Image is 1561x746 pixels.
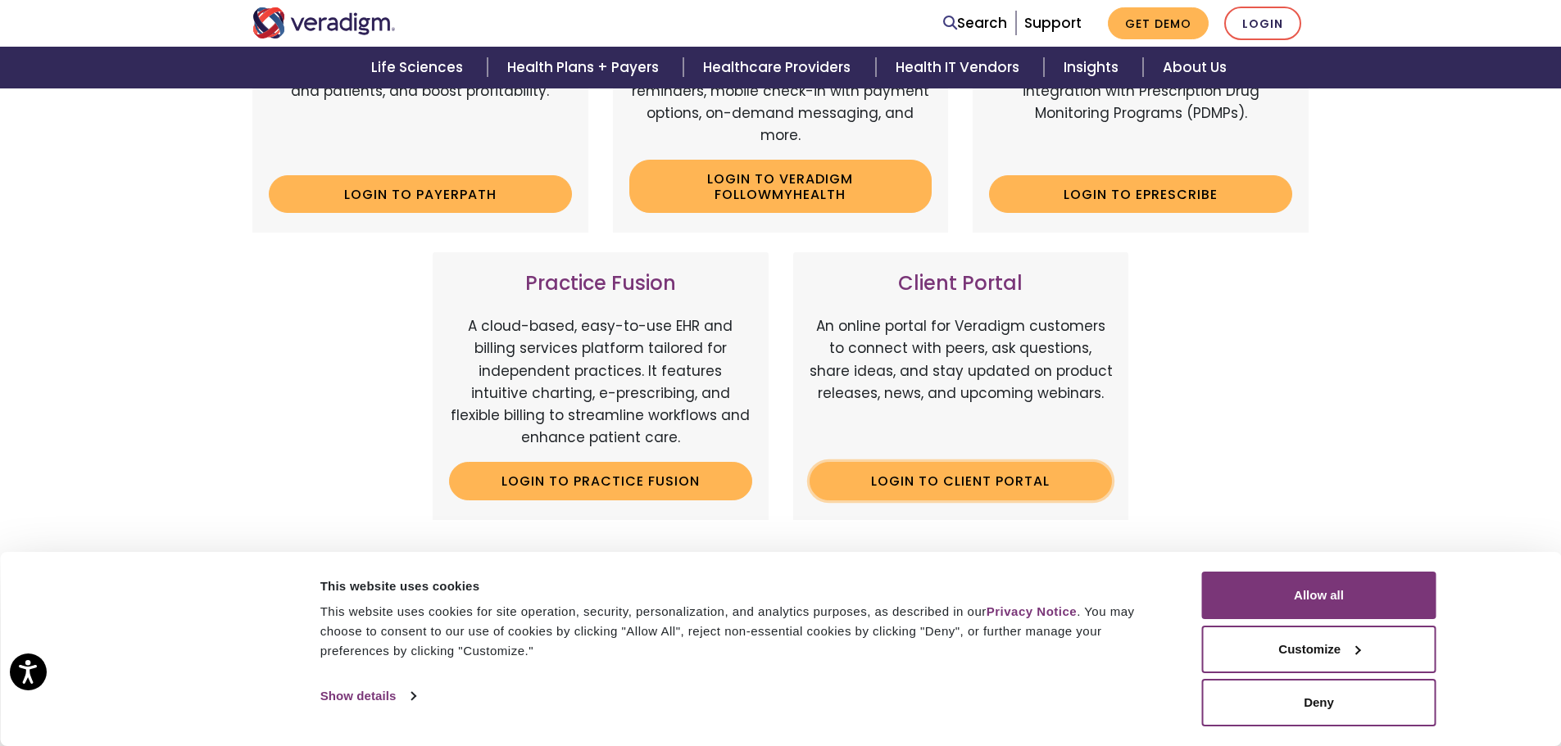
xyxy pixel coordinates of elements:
button: Customize [1202,626,1436,673]
a: About Us [1143,47,1246,88]
a: Search [943,12,1007,34]
a: Get Demo [1108,7,1209,39]
a: Healthcare Providers [683,47,875,88]
a: Health Plans + Payers [488,47,683,88]
div: This website uses cookies for site operation, security, personalization, and analytics purposes, ... [320,602,1165,661]
a: Login [1224,7,1301,40]
p: An online portal for Veradigm customers to connect with peers, ask questions, share ideas, and st... [810,315,1113,449]
div: This website uses cookies [320,576,1165,596]
a: Insights [1044,47,1143,88]
a: Privacy Notice [987,604,1077,618]
button: Deny [1202,679,1436,726]
h3: Client Portal [810,272,1113,296]
a: Login to Practice Fusion [449,462,752,500]
a: Health IT Vendors [876,47,1044,88]
a: Login to ePrescribe [989,175,1292,213]
a: Login to Veradigm FollowMyHealth [629,160,933,213]
a: Support [1024,13,1082,33]
button: Allow all [1202,572,1436,619]
iframe: Drift Chat Widget [1246,628,1541,726]
a: Login to Payerpath [269,175,572,213]
a: Show details [320,684,415,708]
a: Login to Client Portal [810,462,1113,500]
h3: Practice Fusion [449,272,752,296]
p: A cloud-based, easy-to-use EHR and billing services platform tailored for independent practices. ... [449,315,752,449]
img: Veradigm logo [252,7,396,38]
a: Life Sciences [352,47,488,88]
